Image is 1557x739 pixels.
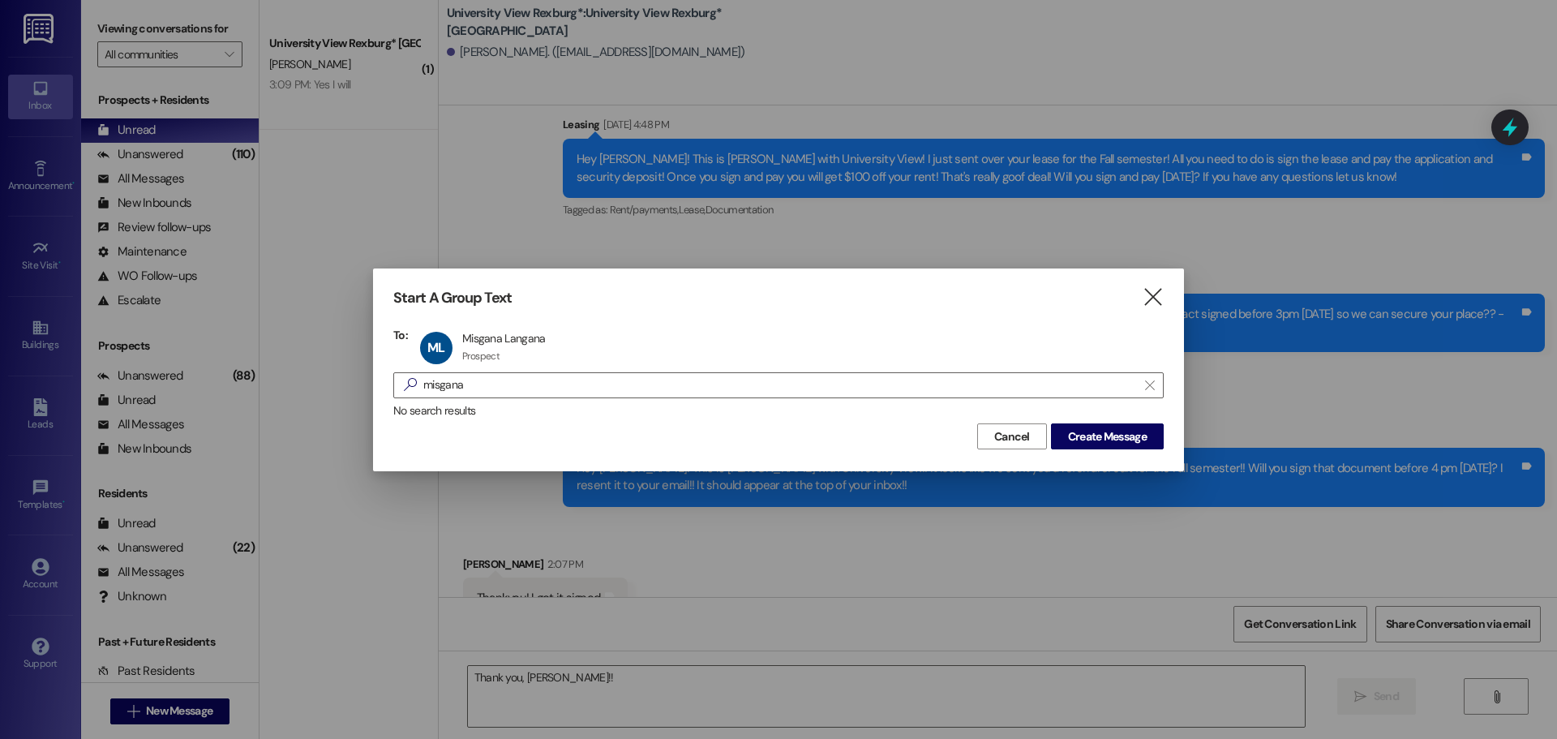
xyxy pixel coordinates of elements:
[1137,373,1163,397] button: Clear text
[393,328,408,342] h3: To:
[462,331,546,346] div: Misgana Langana
[393,289,512,307] h3: Start A Group Text
[994,428,1030,445] span: Cancel
[423,374,1137,397] input: Search for any contact or apartment
[977,423,1047,449] button: Cancel
[1068,428,1147,445] span: Create Message
[427,339,444,356] span: ML
[1051,423,1164,449] button: Create Message
[393,402,1164,419] div: No search results
[1145,379,1154,392] i: 
[1142,289,1164,306] i: 
[462,350,500,363] div: Prospect
[397,376,423,393] i: 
